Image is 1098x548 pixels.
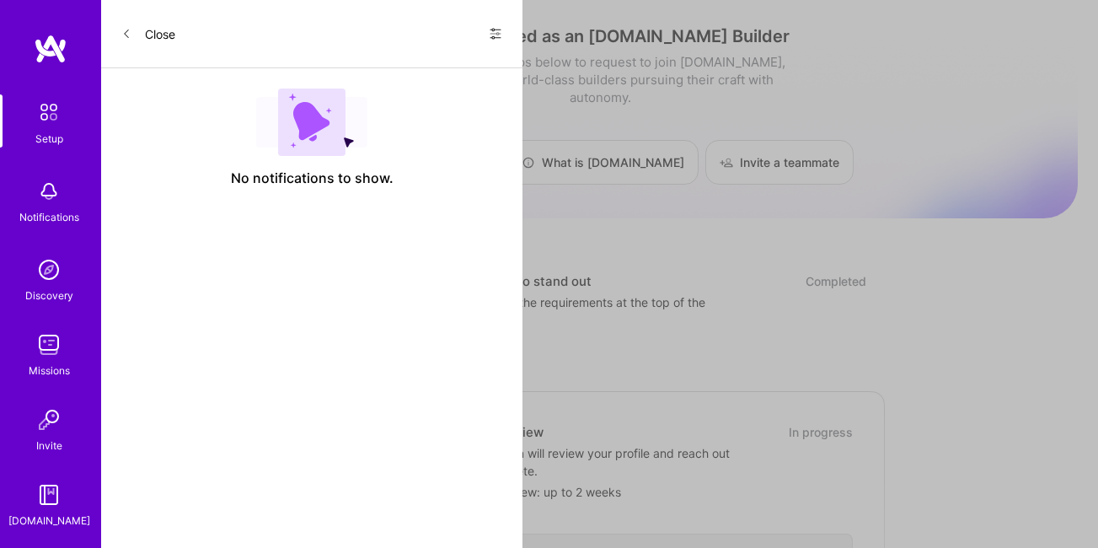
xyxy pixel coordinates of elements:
[32,253,66,287] img: discovery
[32,403,66,437] img: Invite
[8,512,90,529] div: [DOMAIN_NAME]
[231,169,394,187] span: No notifications to show.
[256,89,367,156] img: empty
[25,287,73,304] div: Discovery
[29,362,70,379] div: Missions
[32,175,66,208] img: bell
[121,20,175,47] button: Close
[31,94,67,130] img: setup
[35,130,63,148] div: Setup
[19,208,79,226] div: Notifications
[32,478,66,512] img: guide book
[34,34,67,64] img: logo
[32,328,66,362] img: teamwork
[36,437,62,454] div: Invite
